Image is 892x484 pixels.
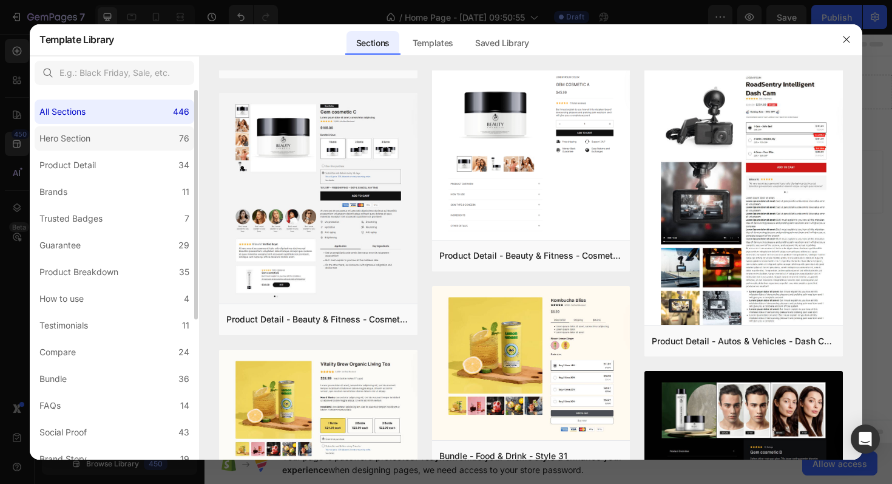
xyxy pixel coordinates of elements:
div: Drop element here [339,58,404,67]
div: Product Detail [39,158,96,172]
div: Bundle [39,372,67,386]
h2: Template Library [39,24,114,55]
input: E.g.: Black Friday, Sale, etc. [35,61,194,85]
div: 11 [182,185,189,199]
div: 76 [179,131,189,146]
div: 446 [173,104,189,119]
div: 43 [178,425,189,440]
div: Sections [346,31,399,55]
div: Guarantee [39,238,81,253]
div: All Sections [39,104,86,119]
div: Product Detail - Autos & Vehicles - Dash Cam - Style 36 [652,334,836,349]
img: pd13.png [219,93,417,305]
div: 34 [178,158,189,172]
div: 4 [184,291,189,306]
div: Choose templates [234,145,307,158]
div: Brand Story [39,452,87,466]
img: pd11.png [432,64,630,242]
div: Brands [39,185,67,199]
div: Saved Library [465,31,539,55]
div: Product Breakdown [39,265,118,279]
div: Compare [39,345,76,360]
div: Bundle - Food & Drink - Style 31 [439,449,567,463]
img: bd31.png [432,286,630,443]
span: inspired by CRO experts [228,160,311,171]
div: 36 [178,372,189,386]
div: Trusted Badges [39,211,103,226]
div: Product Detail - Beauty & Fitness - Cosmetic - Style 18 [226,312,410,327]
span: Add section [336,118,393,131]
div: Hero Section [39,131,90,146]
div: Add blank section [417,145,492,158]
div: Generate layout [329,145,393,158]
div: 14 [180,398,189,413]
span: then drag & drop elements [408,160,499,171]
img: pd35.png [644,65,843,425]
div: Open Intercom Messenger [851,424,880,454]
div: Product Detail - Beauty & Fitness - Cosmetic - Style 16 [439,248,623,263]
div: 24 [178,345,189,360]
div: Testimonials [39,318,88,333]
div: 11 [182,318,189,333]
div: FAQs [39,398,61,413]
div: Templates [403,31,463,55]
div: 19 [180,452,189,466]
div: 29 [178,238,189,253]
div: Social Proof [39,425,87,440]
div: 7 [184,211,189,226]
div: How to use [39,291,84,306]
div: 35 [179,265,189,279]
span: from URL or image [327,160,392,171]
